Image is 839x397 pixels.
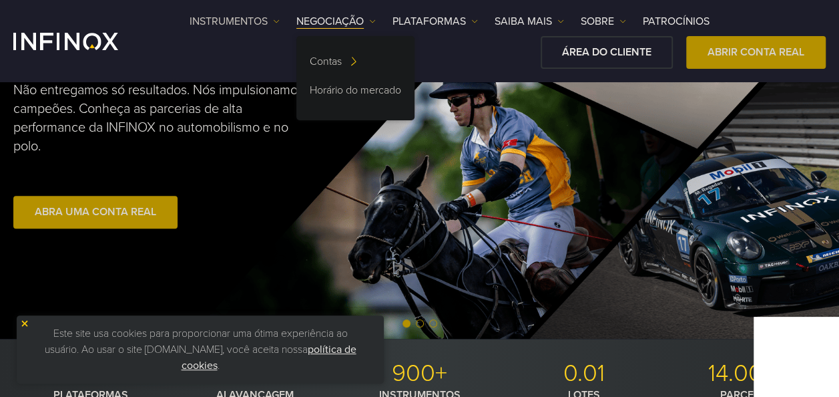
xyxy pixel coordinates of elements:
[416,319,424,327] span: Go to slide 2
[402,319,410,327] span: Go to slide 1
[296,78,414,107] a: Horário do mercado
[671,359,826,388] p: 14.000+
[13,196,178,229] a: abra uma conta real
[392,13,478,29] a: PLATAFORMAS
[190,13,280,29] a: Instrumentos
[296,13,376,29] a: NEGOCIAÇÃO
[20,319,29,328] img: yellow close icon
[342,359,497,388] p: 900+
[429,319,437,327] span: Go to slide 3
[495,13,564,29] a: Saiba mais
[541,36,673,69] a: ÁREA DO CLIENTE
[296,49,414,78] a: Contas
[23,322,377,377] p: Este site usa cookies para proporcionar uma ótima experiência ao usuário. Ao usar o site [DOMAIN_...
[643,13,710,29] a: Patrocínios
[13,81,306,156] p: Não entregamos só resultados. Nós impulsionamos campeões. Conheça as parcerias de alta performanc...
[581,13,626,29] a: SOBRE
[507,359,661,388] p: 0.01
[13,359,168,388] p: MT4/5
[686,36,826,69] a: ABRIR CONTA REAL
[13,33,150,50] a: INFINOX Logo
[13,45,379,253] div: Precisão. Paixão.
